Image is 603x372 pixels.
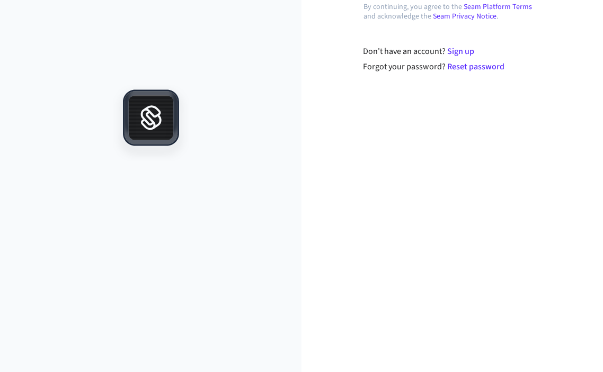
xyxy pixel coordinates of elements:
[363,60,542,73] div: Forgot your password?
[363,2,542,21] p: By continuing, you agree to the and acknowledge the .
[447,46,474,57] a: Sign up
[363,45,542,58] div: Don't have an account?
[447,61,504,72] a: Reset password
[464,2,532,12] a: Seam Platform Terms
[433,11,496,22] a: Seam Privacy Notice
